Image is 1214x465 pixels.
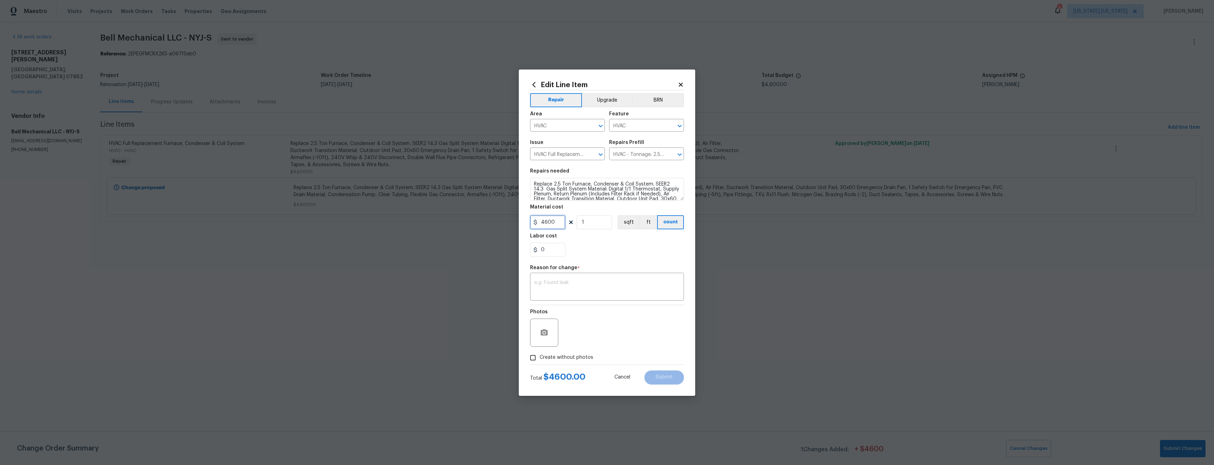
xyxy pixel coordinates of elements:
[530,205,563,210] h5: Material cost
[596,121,606,131] button: Open
[675,121,685,131] button: Open
[530,81,678,89] h2: Edit Line Item
[596,150,606,159] button: Open
[614,375,630,380] span: Cancel
[540,354,593,361] span: Create without photos
[657,215,684,229] button: count
[530,265,577,270] h5: Reason for change
[656,375,673,380] span: Submit
[609,140,644,145] h5: Repairs Prefill
[639,215,657,229] button: ft
[530,93,582,107] button: Repair
[582,93,632,107] button: Upgrade
[530,140,543,145] h5: Issue
[632,93,684,107] button: BRN
[644,370,684,385] button: Submit
[530,169,569,174] h5: Repairs needed
[675,150,685,159] button: Open
[530,309,548,314] h5: Photos
[530,178,684,200] textarea: Replace 2.5 Ton Furnace, Condenser & Coil System. SEER2 14.3 Gas Split System Material: Digital 1...
[603,370,642,385] button: Cancel
[530,373,585,382] div: Total
[543,373,585,381] span: $ 4600.00
[530,111,542,116] h5: Area
[530,234,557,238] h5: Labor cost
[609,111,629,116] h5: Feature
[618,215,639,229] button: sqft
